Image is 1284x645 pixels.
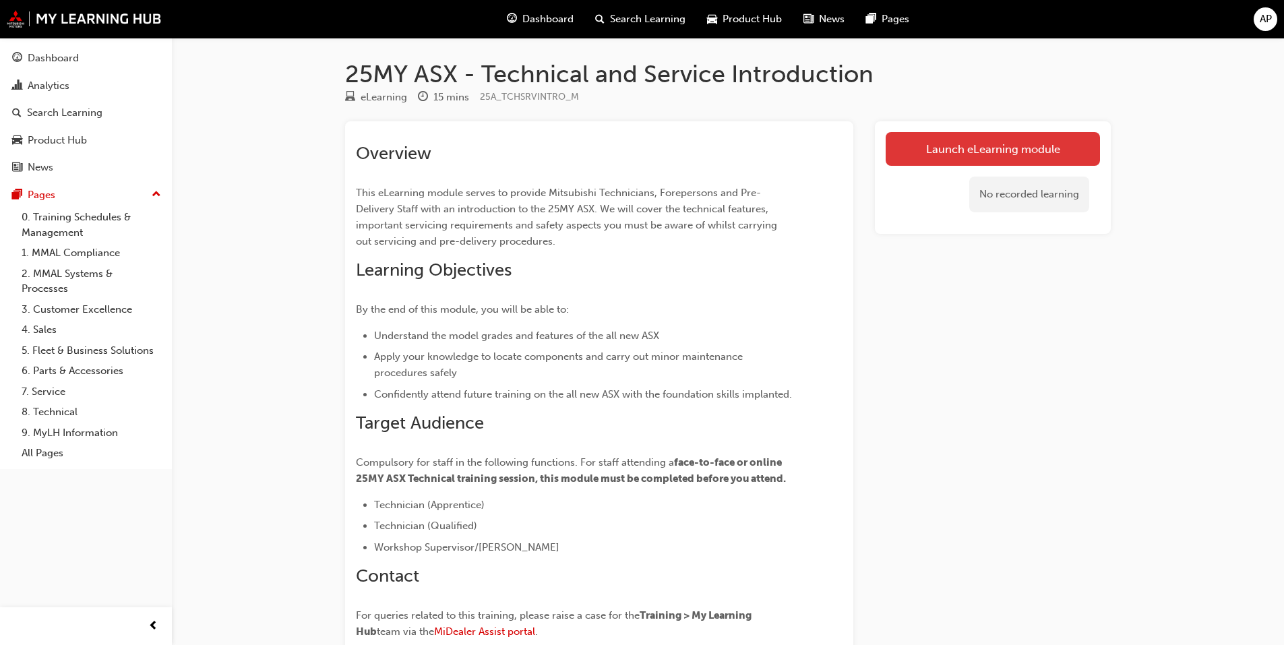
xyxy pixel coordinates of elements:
[886,132,1100,166] a: Launch eLearning module
[584,5,696,33] a: search-iconSearch Learning
[356,456,674,468] span: Compulsory for staff in the following functions. For staff attending a
[496,5,584,33] a: guage-iconDashboard
[5,46,166,71] a: Dashboard
[374,330,659,342] span: Understand the model grades and features of the all new ASX
[480,91,579,102] span: Learning resource code
[152,186,161,204] span: up-icon
[696,5,793,33] a: car-iconProduct Hub
[16,443,166,464] a: All Pages
[16,299,166,320] a: 3. Customer Excellence
[16,319,166,340] a: 4. Sales
[12,162,22,174] span: news-icon
[522,11,574,27] span: Dashboard
[535,625,538,638] span: .
[28,160,53,175] div: News
[148,618,158,635] span: prev-icon
[356,609,640,621] span: For queries related to this training, please raise a case for the
[28,133,87,148] div: Product Hub
[361,90,407,105] div: eLearning
[5,73,166,98] a: Analytics
[16,243,166,264] a: 1. MMAL Compliance
[356,143,431,164] span: Overview
[793,5,855,33] a: news-iconNews
[1254,7,1277,31] button: AP
[374,499,485,511] span: Technician (Apprentice)
[374,388,792,400] span: Confidently attend future training on the all new ASX with the foundation skills implanted.
[16,264,166,299] a: 2. MMAL Systems & Processes
[610,11,685,27] span: Search Learning
[434,625,535,638] a: MiDealer Assist portal
[16,423,166,443] a: 9. MyLH Information
[855,5,920,33] a: pages-iconPages
[882,11,909,27] span: Pages
[5,155,166,180] a: News
[345,89,407,106] div: Type
[374,520,477,532] span: Technician (Qualified)
[819,11,845,27] span: News
[5,100,166,125] a: Search Learning
[356,456,786,485] span: face-to-face or online 25MY ASX Technical training session, this module must be completed before ...
[374,350,745,379] span: Apply your knowledge to locate components and carry out minor maintenance procedures safely
[5,183,166,208] button: Pages
[12,53,22,65] span: guage-icon
[374,541,559,553] span: Workshop Supervisor/[PERSON_NAME]
[356,412,484,433] span: Target Audience
[16,381,166,402] a: 7. Service
[28,51,79,66] div: Dashboard
[356,303,569,315] span: By the end of this module, you will be able to:
[595,11,605,28] span: search-icon
[803,11,814,28] span: news-icon
[5,128,166,153] a: Product Hub
[356,609,754,638] span: Training > My Learning Hub
[16,340,166,361] a: 5. Fleet & Business Solutions
[356,187,780,247] span: This eLearning module serves to provide Mitsubishi Technicians, Forepersons and Pre-Delivery Staf...
[12,80,22,92] span: chart-icon
[16,402,166,423] a: 8. Technical
[433,90,469,105] div: 15 mins
[345,92,355,104] span: learningResourceType_ELEARNING-icon
[12,107,22,119] span: search-icon
[866,11,876,28] span: pages-icon
[377,625,434,638] span: team via the
[1260,11,1272,27] span: AP
[5,43,166,183] button: DashboardAnalyticsSearch LearningProduct HubNews
[12,135,22,147] span: car-icon
[28,187,55,203] div: Pages
[27,105,102,121] div: Search Learning
[16,207,166,243] a: 0. Training Schedules & Management
[7,10,162,28] img: mmal
[723,11,782,27] span: Product Hub
[16,361,166,381] a: 6. Parts & Accessories
[418,89,469,106] div: Duration
[356,565,419,586] span: Contact
[345,59,1111,89] h1: 25MY ASX - Technical and Service Introduction
[969,177,1089,212] div: No recorded learning
[28,78,69,94] div: Analytics
[12,189,22,202] span: pages-icon
[356,259,512,280] span: Learning Objectives
[507,11,517,28] span: guage-icon
[707,11,717,28] span: car-icon
[418,92,428,104] span: clock-icon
